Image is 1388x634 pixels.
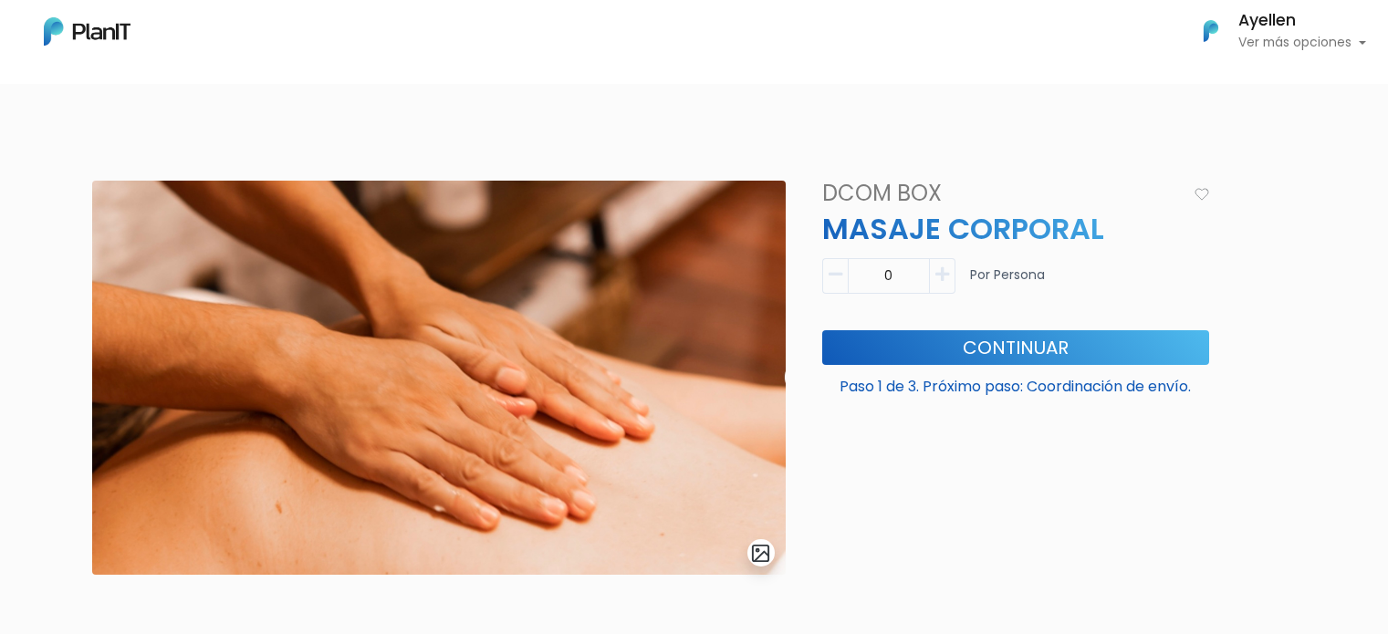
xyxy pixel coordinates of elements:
h4: Dcom Box [811,181,1186,207]
button: Continuar [822,330,1209,365]
p: MASAJE CORPORAL [811,207,1220,251]
h6: Ayellen [1238,13,1366,29]
img: heart_icon [1195,188,1209,201]
p: Ver más opciones [1238,36,1366,49]
p: Por Persona [970,265,1045,301]
img: gallery-light [750,543,771,564]
img: PlanIt Logo [44,17,130,46]
button: PlanIt Logo Ayellen Ver más opciones [1180,7,1366,55]
img: EEBA820B-9A13-4920-8781-964E5B39F6D7.jpeg [92,181,786,575]
img: PlanIt Logo [1191,11,1231,51]
p: Paso 1 de 3. Próximo paso: Coordinación de envío. [822,369,1209,398]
